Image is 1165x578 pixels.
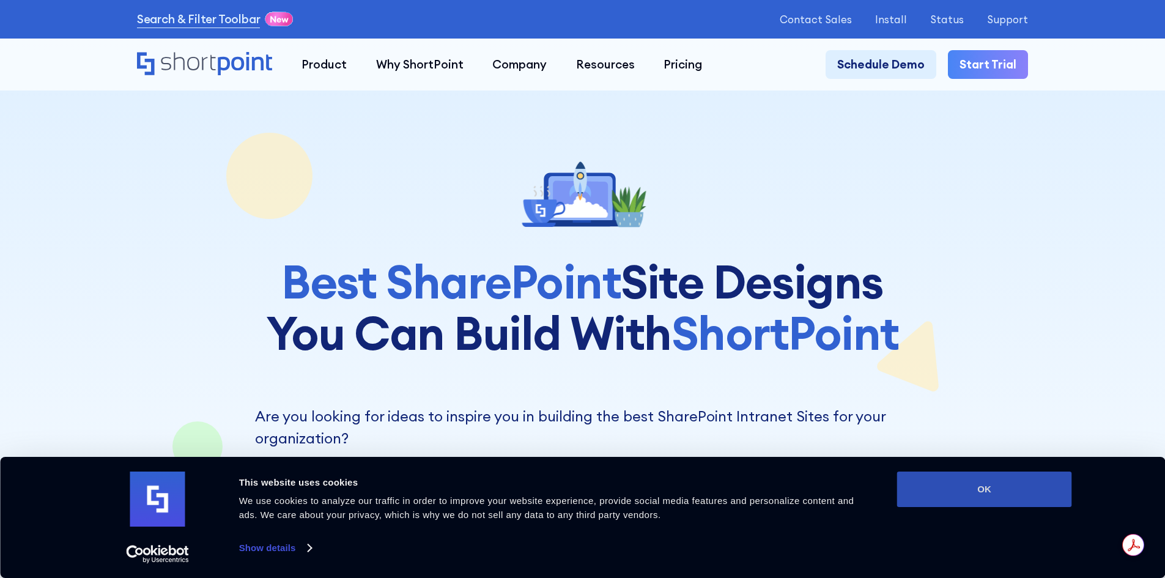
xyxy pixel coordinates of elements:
a: Resources [561,50,649,80]
span: Best SharePoint [281,252,621,311]
a: Search & Filter Toolbar [137,10,261,28]
img: logo [130,472,185,527]
a: Status [930,13,964,25]
a: Install [875,13,907,25]
div: Product [301,56,347,73]
a: Support [987,13,1028,25]
div: Why ShortPoint [376,56,464,73]
a: Product [287,50,361,80]
span: We use cookies to analyze our traffic in order to improve your website experience, provide social... [239,495,854,520]
a: Contact Sales [780,13,852,25]
iframe: Chat Widget [945,436,1165,578]
a: Pricing [649,50,717,80]
a: Schedule Demo [826,50,936,80]
a: Usercentrics Cookiebot - opens in a new window [104,545,211,563]
button: OK [897,472,1072,507]
h1: Site Designs You Can Build With [255,256,911,359]
a: Show details [239,539,311,557]
div: Pricing [664,56,702,73]
div: Resources [576,56,635,73]
div: Company [492,56,547,73]
span: ShortPoint [671,303,899,362]
a: Company [478,50,561,80]
a: Home [137,52,272,77]
div: This website uses cookies [239,475,870,490]
a: Why ShortPoint [361,50,478,80]
a: Start Trial [948,50,1028,80]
